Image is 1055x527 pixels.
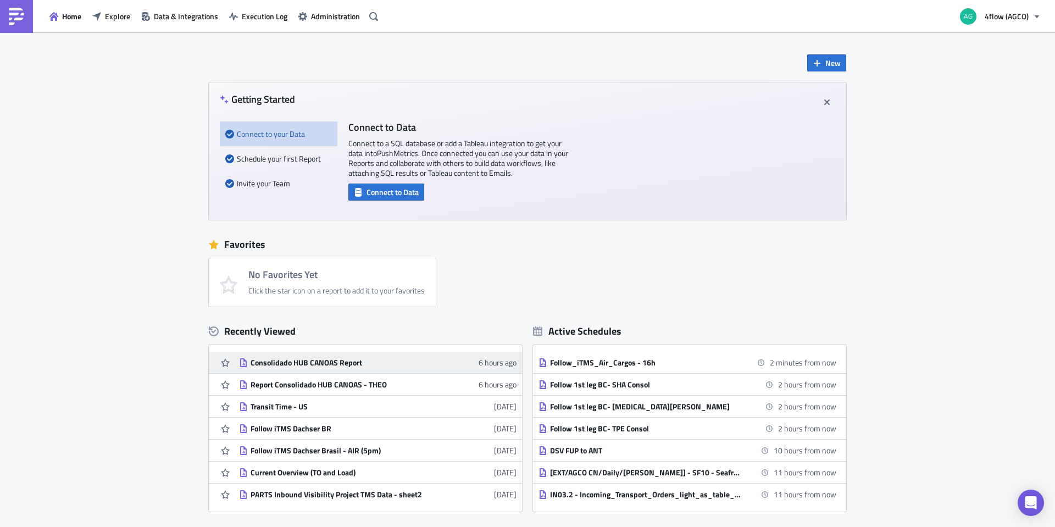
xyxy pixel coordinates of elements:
[136,8,224,25] button: Data & Integrations
[251,468,443,478] div: Current Overview (TO and Load)
[225,171,332,196] div: Invite your Team
[348,184,424,201] button: Connect to Data
[220,93,295,105] h4: Getting Started
[105,10,130,22] span: Explore
[44,8,87,25] button: Home
[494,401,517,412] time: 2025-08-08T18:38:44Z
[538,352,836,373] a: Follow_iTMS_Air_Cargos - 16h2 minutes from now
[550,490,742,500] div: IN03.2 - Incoming_Transport_Orders_light_as_table_Report_CSV_BVS/GIMA, Daily (Mon - Fri), 0700AM ...
[479,357,517,368] time: 2025-08-12T11:31:56Z
[239,440,517,461] a: Follow iTMS Dachser Brasil - AIR (5pm)[DATE]
[248,286,425,296] div: Click the star icon on a report to add it to your favorites
[251,402,443,412] div: Transit Time - US
[550,358,742,368] div: Follow_iTMS_Air_Cargos - 16h
[348,185,424,197] a: Connect to Data
[311,10,360,22] span: Administration
[1018,490,1044,516] div: Open Intercom Messenger
[778,379,836,390] time: 2025-08-12 17:00
[224,8,293,25] button: Execution Log
[248,269,425,280] h4: No Favorites Yet
[550,424,742,434] div: Follow 1st leg BC- TPE Consol
[87,8,136,25] button: Explore
[778,401,836,412] time: 2025-08-12 17:00
[293,8,365,25] button: Administration
[251,358,443,368] div: Consolidado HUB CANOAS Report
[494,467,517,478] time: 2025-08-07T12:48:02Z
[538,462,836,483] a: [EXT/AGCO CN/Daily/[PERSON_NAME]] - SF10 - Seafreight Article Tracking Report11 hours from now
[225,121,332,146] div: Connect to your Data
[239,462,517,483] a: Current Overview (TO and Load)[DATE]
[550,380,742,390] div: Follow 1st leg BC- SHA Consol
[239,352,517,373] a: Consolidado HUB CANOAS Report6 hours ago
[479,379,517,390] time: 2025-08-12T11:31:37Z
[209,323,522,340] div: Recently Viewed
[154,10,218,22] span: Data & Integrations
[62,10,81,22] span: Home
[209,236,846,253] div: Favorites
[251,380,443,390] div: Report Consolidado HUB CANOAS - THEO
[538,484,836,505] a: IN03.2 - Incoming_Transport_Orders_light_as_table_Report_CSV_BVS/GIMA, Daily (Mon - Fri), 0700AM ...
[533,325,621,337] div: Active Schedules
[242,10,287,22] span: Execution Log
[985,10,1029,22] span: 4flow (AGCO)
[538,418,836,439] a: Follow 1st leg BC- TPE Consol2 hours from now
[538,440,836,461] a: DSV FUP to ANT10 hours from now
[251,490,443,500] div: PARTS Inbound Visibility Project TMS Data - sheet2
[550,446,742,456] div: DSV FUP to ANT
[825,57,841,69] span: New
[251,446,443,456] div: Follow iTMS Dachser Brasil - AIR (5pm)
[251,424,443,434] div: Follow iTMS Dachser BR
[538,396,836,417] a: Follow 1st leg BC- [MEDICAL_DATA][PERSON_NAME]2 hours from now
[239,374,517,395] a: Report Consolidado HUB CANOAS - THEO6 hours ago
[225,146,332,171] div: Schedule your first Report
[959,7,978,26] img: Avatar
[494,489,517,500] time: 2025-08-07T12:46:52Z
[367,186,419,198] span: Connect to Data
[239,396,517,417] a: Transit Time - US[DATE]
[550,468,742,478] div: [EXT/AGCO CN/Daily/[PERSON_NAME]] - SF10 - Seafreight Article Tracking Report
[807,54,846,71] button: New
[774,489,836,500] time: 2025-08-13 02:00
[778,423,836,434] time: 2025-08-12 17:00
[774,445,836,456] time: 2025-08-13 01:00
[348,121,568,133] h4: Connect to Data
[494,423,517,434] time: 2025-08-07T19:54:36Z
[494,445,517,456] time: 2025-08-07T19:53:47Z
[239,418,517,439] a: Follow iTMS Dachser BR[DATE]
[348,138,568,178] p: Connect to a SQL database or add a Tableau integration to get your data into PushMetrics . Once c...
[770,357,836,368] time: 2025-08-12 15:00
[774,467,836,478] time: 2025-08-13 01:45
[239,484,517,505] a: PARTS Inbound Visibility Project TMS Data - sheet2[DATE]
[953,4,1047,29] button: 4flow (AGCO)
[550,402,742,412] div: Follow 1st leg BC- [MEDICAL_DATA][PERSON_NAME]
[538,374,836,395] a: Follow 1st leg BC- SHA Consol2 hours from now
[8,8,25,25] img: PushMetrics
